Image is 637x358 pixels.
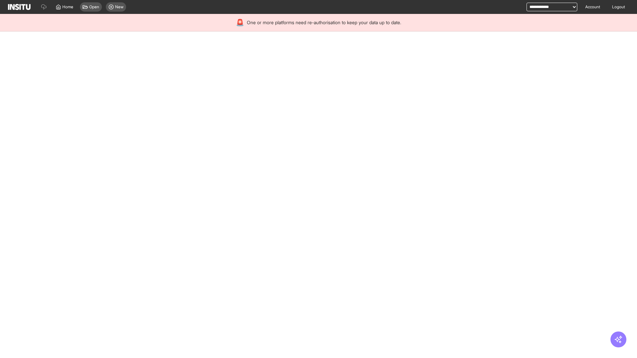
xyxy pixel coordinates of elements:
[236,18,244,27] div: 🚨
[247,19,401,26] span: One or more platforms need re-authorisation to keep your data up to date.
[62,4,73,10] span: Home
[115,4,123,10] span: New
[8,4,31,10] img: Logo
[89,4,99,10] span: Open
